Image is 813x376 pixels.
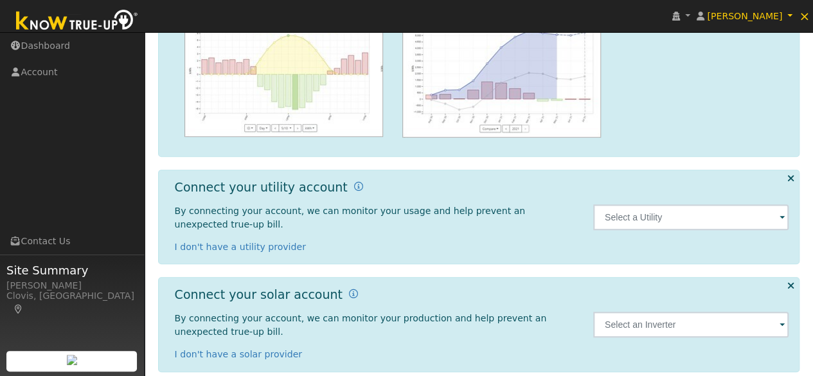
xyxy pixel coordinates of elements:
h1: Connect your solar account [175,287,343,302]
span: [PERSON_NAME] [707,11,782,21]
span: Site Summary [6,262,138,279]
a: I don't have a utility provider [175,242,306,252]
input: Select an Inverter [593,312,789,337]
span: × [799,8,810,24]
a: Map [13,304,24,314]
img: retrieve [67,355,77,365]
h1: Connect your utility account [175,180,348,195]
input: Select a Utility [593,204,789,230]
a: I don't have a solar provider [175,349,303,359]
div: Clovis, [GEOGRAPHIC_DATA] [6,289,138,316]
div: [PERSON_NAME] [6,279,138,292]
span: By connecting your account, we can monitor your production and help prevent an unexpected true-up... [175,313,547,337]
span: By connecting your account, we can monitor your usage and help prevent an unexpected true-up bill. [175,206,525,229]
img: Know True-Up [10,7,145,36]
